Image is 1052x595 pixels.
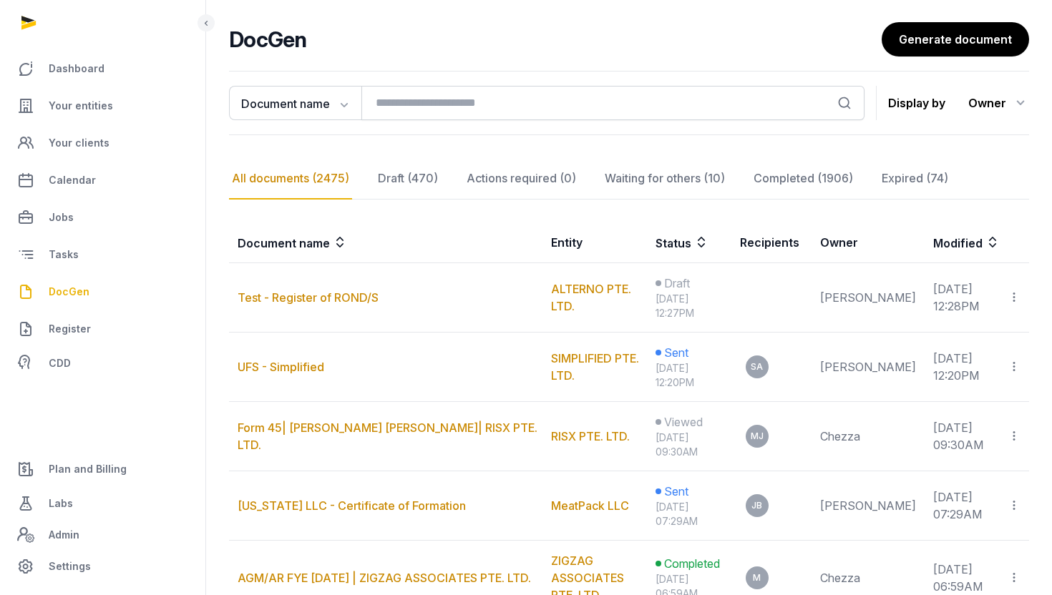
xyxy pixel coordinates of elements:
[49,172,96,189] span: Calendar
[656,431,723,459] div: [DATE] 09:30AM
[49,526,79,544] span: Admin
[664,413,703,431] span: Viewed
[11,51,194,86] a: Dashboard
[656,361,723,390] div: [DATE] 12:20PM
[11,163,194,197] a: Calendar
[968,92,1029,114] div: Owner
[229,158,1029,200] nav: Tabs
[11,549,194,584] a: Settings
[11,312,194,346] a: Register
[647,222,731,263] th: Status
[49,246,79,263] span: Tasks
[229,86,361,120] button: Document name
[11,89,194,123] a: Your entities
[551,498,629,513] a: MeatPack LLC
[664,555,720,572] span: Completed
[49,134,109,152] span: Your clients
[925,471,999,541] td: [DATE] 07:29AM
[49,495,73,512] span: Labs
[925,333,999,402] td: [DATE] 12:20PM
[925,263,999,333] td: [DATE] 12:28PM
[11,275,194,309] a: DocGen
[49,60,104,77] span: Dashboard
[11,521,194,549] a: Admin
[812,263,925,333] td: [PERSON_NAME]
[11,349,194,378] a: CDD
[753,574,761,582] span: M
[49,320,91,338] span: Register
[812,222,925,263] th: Owner
[229,158,352,200] div: All documents (2475)
[656,292,723,320] div: [DATE] 12:27PM
[664,344,688,361] span: Sent
[751,501,762,510] span: JB
[925,402,999,471] td: [DATE] 09:30AM
[551,282,631,313] a: ALTERNO PTE. LTD.
[812,402,925,471] td: Chezza
[602,158,728,200] div: Waiting for others (10)
[11,200,194,235] a: Jobs
[751,363,763,371] span: SA
[11,486,194,521] a: Labs
[664,483,688,500] span: Sent
[49,355,71,372] span: CDD
[238,360,324,374] a: UFS - Simplified
[551,429,630,443] a: RISX PTE. LTD.
[11,126,194,160] a: Your clients
[882,22,1029,56] a: Generate document
[229,26,882,52] h2: DocGen
[888,92,945,114] p: Display by
[879,158,951,200] div: Expired (74)
[49,461,127,478] span: Plan and Billing
[812,471,925,541] td: [PERSON_NAME]
[49,558,91,575] span: Settings
[229,222,542,263] th: Document name
[812,333,925,402] td: [PERSON_NAME]
[551,351,639,383] a: SIMPLIFIED PTE. LTD.
[11,237,194,272] a: Tasks
[49,97,113,114] span: Your entities
[656,500,723,528] div: [DATE] 07:29AM
[238,290,379,305] a: Test - Register of ROND/S
[925,222,1029,263] th: Modified
[11,452,194,486] a: Plan and Billing
[751,432,764,441] span: MJ
[49,283,89,300] span: DocGen
[664,275,690,292] span: Draft
[731,222,812,263] th: Recipients
[238,498,466,513] a: [US_STATE] LLC - Certificate of Formation
[542,222,647,263] th: Entity
[375,158,441,200] div: Draft (470)
[49,209,74,226] span: Jobs
[751,158,856,200] div: Completed (1906)
[238,421,537,452] a: Form 45| [PERSON_NAME] [PERSON_NAME]| RISX PTE. LTD.
[464,158,579,200] div: Actions required (0)
[238,571,531,585] a: AGM/AR FYE [DATE] | ZIGZAG ASSOCIATES PTE. LTD.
